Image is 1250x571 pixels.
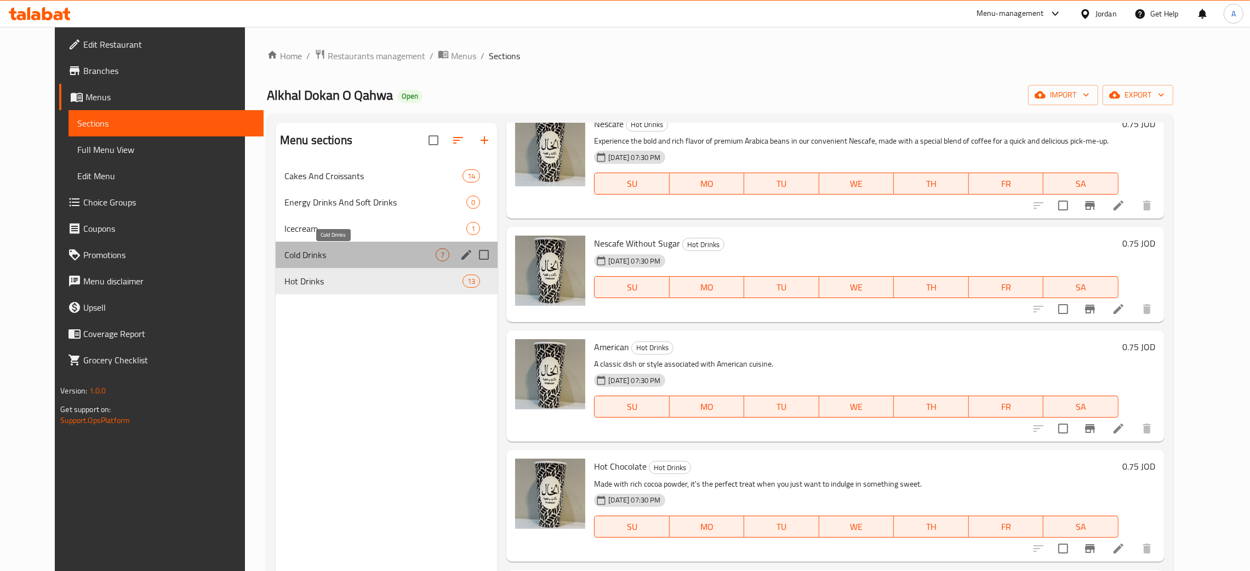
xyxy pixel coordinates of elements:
div: Hot Drinks13 [276,268,498,294]
span: Hot Drinks [649,461,690,474]
button: Branch-specific-item [1077,192,1103,219]
button: SU [594,173,669,195]
span: 13 [463,276,480,287]
div: Hot Drinks [649,461,691,474]
p: Made with rich cocoa powder, it's the perfect treat when you just want to indulge in something sw... [594,477,1118,491]
span: Menu disclaimer [83,275,255,288]
span: Select to update [1052,537,1075,560]
button: SU [594,516,669,538]
nav: Menu sections [276,158,498,299]
span: Nescafe [594,116,624,132]
button: WE [819,516,894,538]
span: TU [749,176,814,192]
span: Coverage Report [83,327,255,340]
span: Nescafe Without Sugar [594,235,680,252]
button: FR [969,516,1043,538]
span: Get support on: [60,402,111,416]
span: Hot Drinks [683,238,724,251]
h6: 0.75 JOD [1123,116,1156,132]
div: Jordan [1095,8,1117,20]
div: Energy Drinks And Soft Drinks [284,196,466,209]
span: TH [898,176,964,192]
span: WE [824,279,889,295]
span: Hot Drinks [626,118,667,131]
button: delete [1134,296,1160,322]
h2: Menu sections [280,132,352,149]
span: SA [1048,176,1114,192]
span: 1.0.0 [89,384,106,398]
button: SA [1043,173,1118,195]
h6: 0.75 JOD [1123,339,1156,355]
span: SU [599,519,665,535]
span: Promotions [83,248,255,261]
span: [DATE] 07:30 PM [604,375,665,386]
button: import [1028,85,1098,105]
a: Full Menu View [69,136,264,163]
a: Choice Groups [59,189,264,215]
span: MO [674,399,740,415]
div: Energy Drinks And Soft Drinks0 [276,189,498,215]
a: Edit menu item [1112,542,1125,555]
button: SU [594,396,669,418]
span: Sections [77,117,255,130]
a: Coupons [59,215,264,242]
span: Branches [83,64,255,77]
button: SA [1043,516,1118,538]
span: Grocery Checklist [83,353,255,367]
span: SU [599,279,665,295]
span: SA [1048,399,1114,415]
span: Upsell [83,301,255,314]
button: Branch-specific-item [1077,296,1103,322]
li: / [306,49,310,62]
a: Edit menu item [1112,422,1125,435]
button: delete [1134,415,1160,442]
div: Cakes And Croissants14 [276,163,498,189]
span: Hot Drinks [284,275,463,288]
div: items [463,169,480,182]
a: Restaurants management [315,49,425,63]
span: Menus [451,49,476,62]
span: Choice Groups [83,196,255,209]
button: TH [894,396,968,418]
nav: breadcrumb [267,49,1173,63]
button: SA [1043,276,1118,298]
a: Menus [438,49,476,63]
button: SU [594,276,669,298]
span: American [594,339,629,355]
a: Sections [69,110,264,136]
span: TU [749,399,814,415]
span: Menus [85,90,255,104]
a: Upsell [59,294,264,321]
span: A [1231,8,1236,20]
button: TU [744,516,819,538]
button: TU [744,396,819,418]
button: MO [670,396,744,418]
span: 14 [463,171,480,181]
span: Hot Drinks [632,341,673,354]
button: WE [819,276,894,298]
span: TH [898,399,964,415]
span: 1 [467,224,480,234]
button: WE [819,396,894,418]
span: Select to update [1052,298,1075,321]
span: [DATE] 07:30 PM [604,152,665,163]
a: Edit menu item [1112,199,1125,212]
span: FR [973,176,1039,192]
img: American [515,339,585,409]
p: Experience the bold and rich flavor of premium Arabica beans in our convenient Nescafe, made with... [594,134,1118,148]
span: TH [898,279,964,295]
a: Edit Restaurant [59,31,264,58]
span: 0 [467,197,480,208]
button: FR [969,276,1043,298]
span: SU [599,176,665,192]
span: TH [898,519,964,535]
button: WE [819,173,894,195]
span: Edit Restaurant [83,38,255,51]
li: / [481,49,484,62]
a: Grocery Checklist [59,347,264,373]
span: [DATE] 07:30 PM [604,495,665,505]
span: export [1111,88,1165,102]
div: Menu-management [977,7,1044,20]
button: FR [969,396,1043,418]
